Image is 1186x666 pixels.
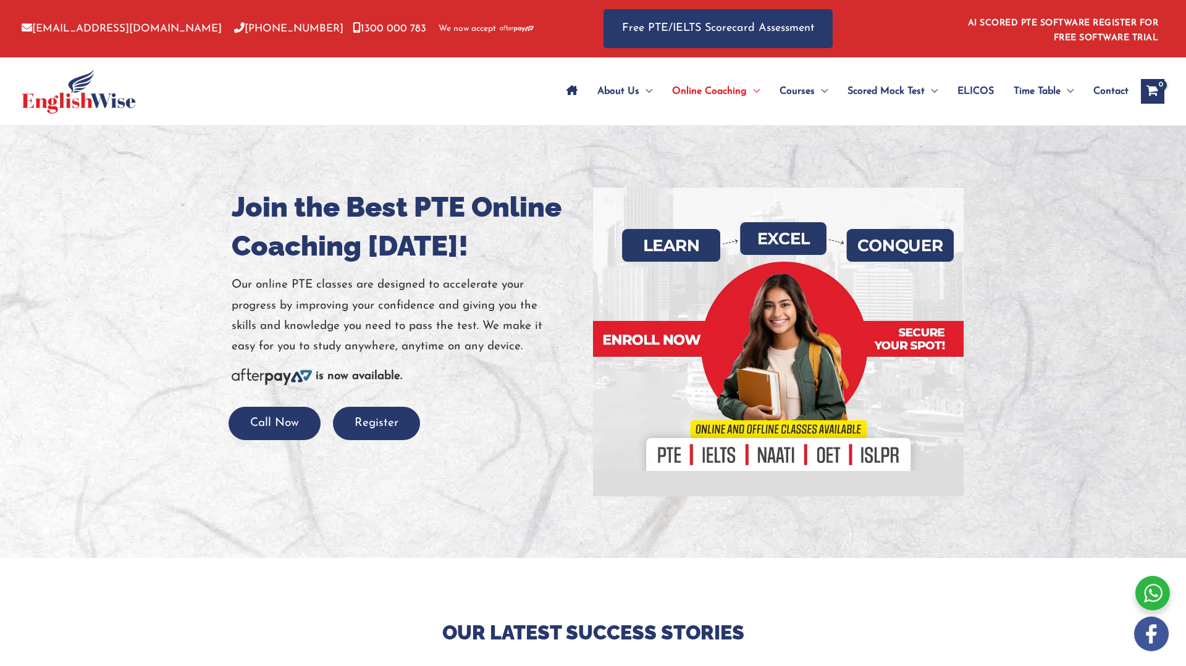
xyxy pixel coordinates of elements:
[587,70,662,113] a: About UsMenu Toggle
[961,9,1164,49] aside: Header Widget 1
[557,70,1129,113] nav: Site Navigation: Main Menu
[232,368,312,385] img: Afterpay-Logo
[1134,617,1169,651] img: white-facebook.png
[672,70,747,113] span: Online Coaching
[232,275,584,357] p: Our online PTE classes are designed to accelerate your progress by improving your confidence and ...
[1083,70,1129,113] a: Contact
[925,70,938,113] span: Menu Toggle
[22,69,136,114] img: cropped-ew-logo
[234,23,343,34] a: [PHONE_NUMBER]
[968,19,1159,43] a: AI SCORED PTE SOFTWARE REGISTER FOR FREE SOFTWARE TRIAL
[1014,70,1061,113] span: Time Table
[353,23,426,34] a: 1300 000 783
[847,70,925,113] span: Scored Mock Test
[662,70,770,113] a: Online CoachingMenu Toggle
[948,70,1004,113] a: ELICOS
[1093,70,1129,113] span: Contact
[500,25,534,32] img: Afterpay-Logo
[333,407,420,441] button: Register
[1061,70,1074,113] span: Menu Toggle
[22,23,222,34] a: [EMAIL_ADDRESS][DOMAIN_NAME]
[770,70,838,113] a: CoursesMenu Toggle
[957,70,994,113] span: ELICOS
[229,417,321,429] a: Call Now
[232,188,584,265] h1: Join the Best PTE Online Coaching [DATE]!
[747,70,760,113] span: Menu Toggle
[1004,70,1083,113] a: Time TableMenu Toggle
[780,70,815,113] span: Courses
[597,70,639,113] span: About Us
[838,70,948,113] a: Scored Mock TestMenu Toggle
[333,417,420,429] a: Register
[439,23,496,35] span: We now accept
[604,9,833,48] a: Free PTE/IELTS Scorecard Assessment
[229,407,321,441] button: Call Now
[232,620,954,646] p: Our Latest Success Stories
[815,70,828,113] span: Menu Toggle
[316,370,402,382] b: is now available.
[639,70,652,113] span: Menu Toggle
[1141,79,1164,104] a: View Shopping Cart, empty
